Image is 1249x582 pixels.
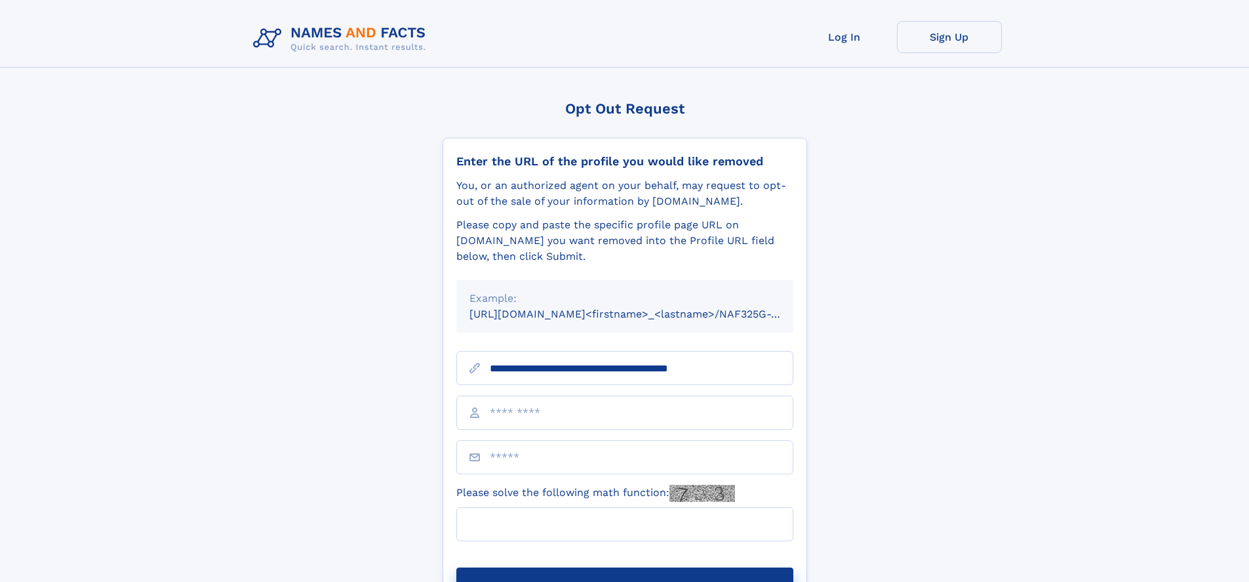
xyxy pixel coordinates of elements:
a: Log In [792,21,897,53]
label: Please solve the following math function: [456,485,735,502]
div: Please copy and paste the specific profile page URL on [DOMAIN_NAME] you want removed into the Pr... [456,217,793,264]
div: Example: [469,291,780,306]
div: Opt Out Request [443,100,807,117]
div: Enter the URL of the profile you would like removed [456,154,793,169]
img: Logo Names and Facts [248,21,437,56]
div: You, or an authorized agent on your behalf, may request to opt-out of the sale of your informatio... [456,178,793,209]
small: [URL][DOMAIN_NAME]<firstname>_<lastname>/NAF325G-xxxxxxxx [469,308,818,320]
a: Sign Up [897,21,1002,53]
